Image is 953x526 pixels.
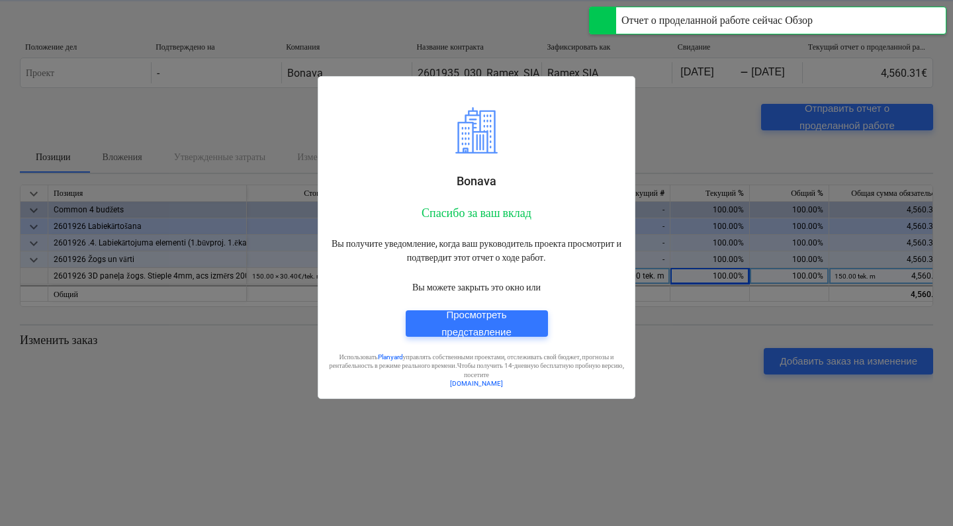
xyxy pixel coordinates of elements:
[329,205,624,221] p: Спасибо за ваш вклад
[621,13,813,28] div: Отчет о проделанной работе сейчас Обзор
[329,173,624,189] p: Bonava
[422,306,532,341] div: Просмотреть представление
[378,353,403,361] a: Planyard
[406,310,548,337] button: Просмотреть представление
[329,237,624,265] p: Вы получите уведомление, когда ваш руководитель проекта просмотрит и подтвердит этот отчет о ходе...
[329,281,624,294] p: Вы можете закрыть это окно или
[329,353,624,379] p: Использовать управлять собственными проектами, отслеживать свой бюджет, прогнозы и рентабельность...
[450,380,503,387] a: [DOMAIN_NAME]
